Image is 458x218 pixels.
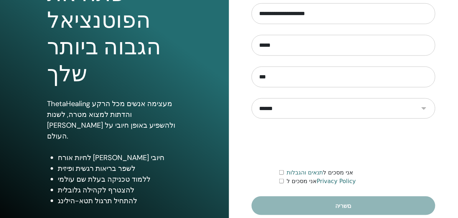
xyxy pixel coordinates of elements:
[289,130,398,158] iframe: reCAPTCHA
[58,152,182,163] li: לחיות אורח [PERSON_NAME] חיובי
[58,174,182,185] li: ללמוד טכניקה בעלת שם עולמי
[287,169,323,176] a: תנאים והגבלות
[287,168,353,177] label: אני מסכים ל
[47,98,182,141] p: ThetaHealing מעצימה אנשים מכל הרקע והדתות למצוא מטרה, לשנות [PERSON_NAME] ולהשפיע באופן חיובי על ...
[58,163,182,174] li: לשפר בריאות רגשית ופיזית
[287,177,356,186] label: אני מסכים ל
[317,178,356,185] a: Privacy Policy
[58,195,182,206] li: להתחיל תרגול תטא-הילינג
[58,185,182,195] li: להצטרף לקהילה גלובלית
